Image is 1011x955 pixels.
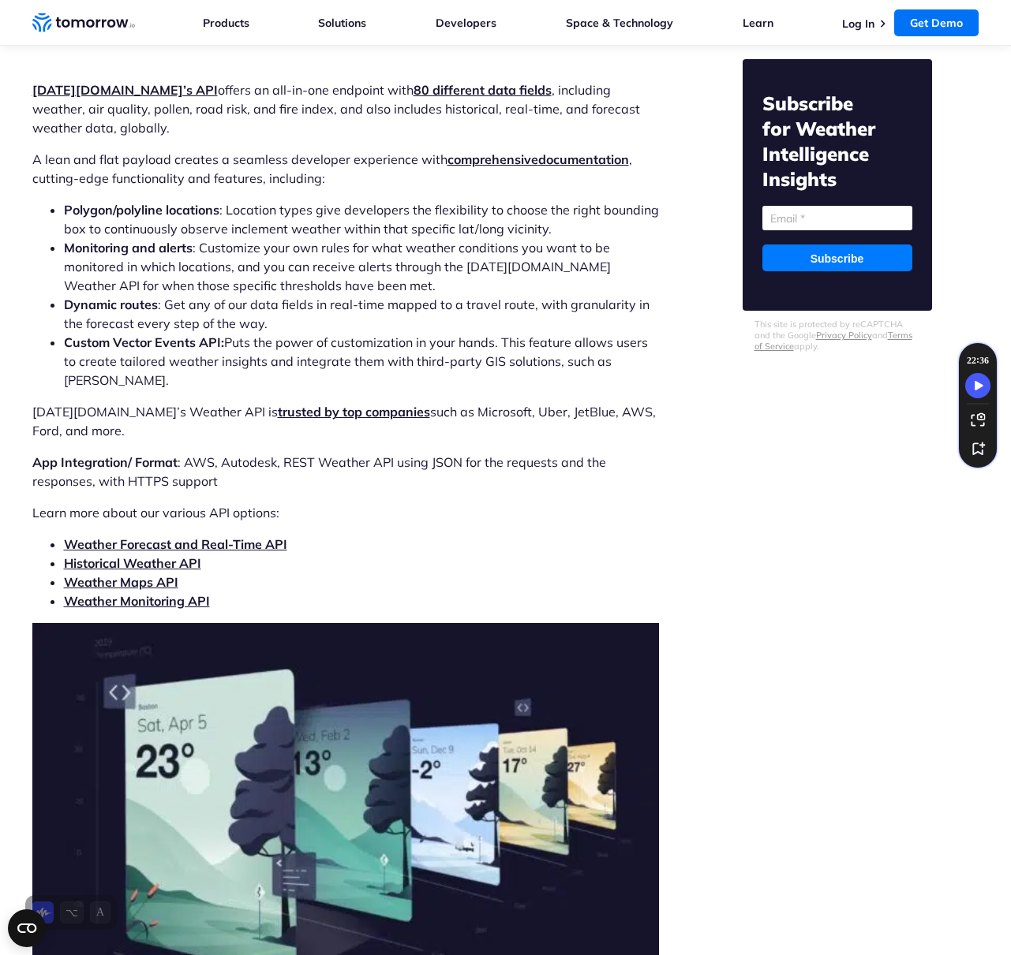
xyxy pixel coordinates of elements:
[566,16,673,30] a: Space & Technology
[64,333,659,390] li: Puts the power of customization in your hands. This feature allows users to create tailored weath...
[755,330,912,352] a: Terms of Service
[32,454,178,470] strong: App Integration/ Format
[755,319,920,352] p: This site is protected by reCAPTCHA and the Google and apply.
[32,503,659,522] p: Learn more about our various API options:
[318,16,366,30] a: Solutions
[8,909,46,947] button: Open CMP widget
[762,206,912,230] input: Email *
[762,91,912,192] h2: Subscribe for Weather Intelligence Insights
[894,9,979,36] a: Get Demo
[64,555,201,571] a: Historical Weather API
[414,82,552,98] a: 80 different data fields
[203,16,249,30] a: Products
[64,334,224,350] b: Custom Vector Events API:
[64,238,659,295] li: : Customize your own rules for what weather conditions you want to be monitored in which location...
[32,82,218,98] a: [DATE][DOMAIN_NAME]’s API
[743,16,773,30] a: Learn
[436,16,496,30] a: Developers
[538,151,629,167] a: documentation
[278,404,430,420] a: trusted by top companies
[32,402,659,440] p: [DATE][DOMAIN_NAME]’s Weather API is such as Microsoft, Uber, JetBlue, AWS, Ford, and more.
[64,536,287,552] a: Weather Forecast and Real-Time API
[64,202,219,218] strong: Polygon/polyline locations
[32,453,659,491] p: : AWS, Autodesk, REST Weather API using JSON for the requests and the responses, with HTTPS support
[32,80,659,137] p: offers an all-in-one endpoint with , including weather, air quality, pollen, road risk, and fire ...
[64,593,210,609] a: Weather Monitoring API
[842,17,874,31] a: Log In
[64,240,193,256] strong: Monitoring and alerts
[32,150,659,188] p: A lean and flat payload creates a seamless developer experience with , cutting-edge functionality...
[32,11,135,35] a: Home link
[64,200,659,238] li: : Location types give developers the flexibility to choose the right bounding box to continuously...
[64,574,178,590] a: Weather Maps API
[762,244,912,271] input: Subscribe
[64,295,659,333] li: : Get any of our data fields in real-time mapped to a travel route, with granularity in the forec...
[816,330,872,341] a: Privacy Policy
[447,151,538,167] a: comprehensive
[64,297,158,312] strong: Dynamic routes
